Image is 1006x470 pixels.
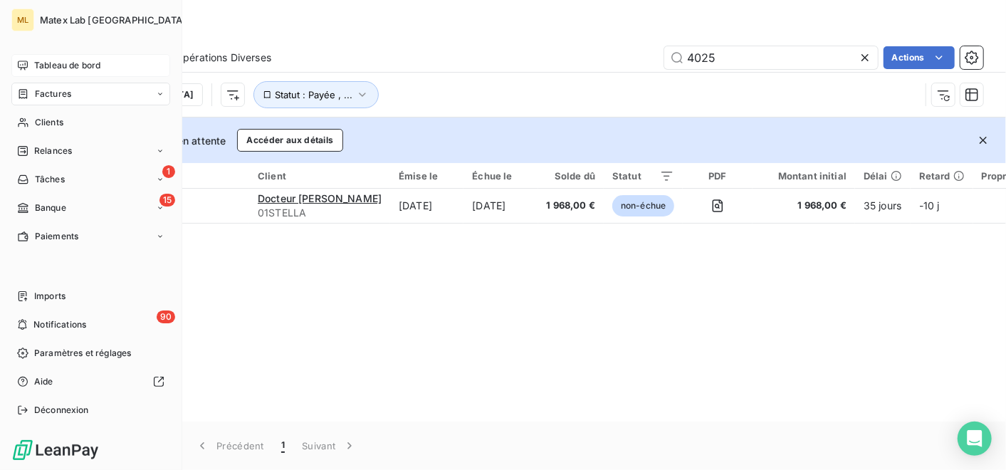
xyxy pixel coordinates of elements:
div: Retard [919,170,965,182]
div: Échue le [472,170,529,182]
button: 1 [273,431,293,461]
span: 1 968,00 € [547,199,596,213]
input: Rechercher [664,46,878,69]
button: Accéder aux détails [237,129,342,152]
span: 1 [281,439,285,453]
button: Précédent [187,431,273,461]
span: Factures [35,88,71,100]
span: Clients [35,116,63,129]
span: Tâches [35,173,65,186]
div: Délai [864,170,902,182]
span: Statut : Payée , ... [275,89,352,100]
td: 35 jours [855,189,911,223]
span: Notifications [33,318,86,331]
span: Docteur [PERSON_NAME] [258,192,382,204]
div: Open Intercom Messenger [958,422,992,456]
span: 15 [159,194,175,207]
span: 1 [162,165,175,178]
button: Actions [884,46,955,69]
span: 90 [157,310,175,323]
span: Matex Lab [GEOGRAPHIC_DATA] [40,14,186,26]
button: Statut : Payée , ... [253,81,379,108]
a: Aide [11,370,170,393]
span: Relances [34,145,72,157]
span: Tableau de bord [34,59,100,72]
span: Imports [34,290,66,303]
td: [DATE] [463,189,538,223]
span: Banque [35,202,66,214]
div: Solde dû [547,170,596,182]
div: PDF [691,170,743,182]
span: -10 j [919,199,940,211]
td: [DATE] [390,189,463,223]
span: Aide [34,375,53,388]
div: ML [11,9,34,31]
span: 01STELLA [258,206,382,220]
span: 1 968,00 € [761,199,847,213]
span: Paiements [35,230,78,243]
span: Déconnexion [34,404,89,417]
div: Client [258,170,382,182]
img: Logo LeanPay [11,439,100,461]
span: Opérations Diverses [175,51,271,65]
button: Suivant [293,431,365,461]
div: Statut [612,170,674,182]
span: Paramètres et réglages [34,347,131,360]
div: Émise le [399,170,455,182]
div: Montant initial [761,170,847,182]
span: non-échue [612,195,674,216]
